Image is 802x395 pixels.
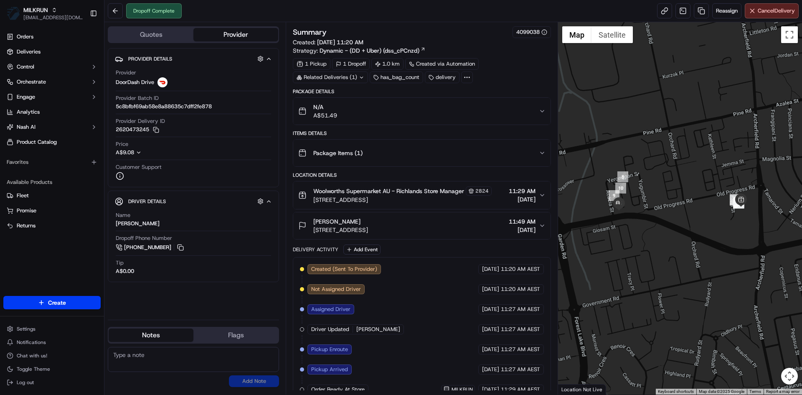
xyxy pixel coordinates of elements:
[116,69,136,76] span: Provider
[116,220,160,227] div: [PERSON_NAME]
[17,366,50,372] span: Toggle Theme
[781,368,798,385] button: Map camera controls
[452,386,473,393] span: MILKRUN
[17,108,40,116] span: Analytics
[193,329,278,342] button: Flags
[17,123,36,131] span: Nash AI
[128,56,172,62] span: Provider Details
[745,3,799,18] button: CancelDelivery
[501,366,540,373] span: 11:27 AM AEST
[766,389,799,394] a: Report a map error
[3,176,101,189] div: Available Products
[109,28,193,41] button: Quotes
[482,285,499,293] span: [DATE]
[3,363,101,375] button: Toggle Theme
[317,38,363,46] span: [DATE] 11:20 AM
[3,3,86,23] button: MILKRUNMILKRUN[EMAIL_ADDRESS][DOMAIN_NAME]
[716,7,738,15] span: Reassign
[311,366,348,373] span: Pickup Arrived
[313,187,464,195] span: Woolworths Supermarket AU - Richlands Store Manager
[116,140,128,148] span: Price
[501,326,540,333] span: 11:27 AM AEST
[509,187,536,195] span: 11:29 AM
[17,222,36,229] span: Returns
[3,135,101,149] a: Product Catalog
[313,111,337,120] span: A$51.49
[3,336,101,348] button: Notifications
[311,265,377,273] span: Created (Sent To Provider)
[17,63,34,71] span: Control
[730,194,741,205] div: 7
[115,194,272,208] button: Driver Details
[313,226,368,234] span: [STREET_ADDRESS]
[3,60,101,74] button: Control
[311,346,348,353] span: Pickup Enroute
[3,219,101,232] button: Returns
[712,3,741,18] button: Reassign
[758,7,795,15] span: Cancel Delivery
[116,259,124,267] span: Tip
[293,130,551,137] div: Items Details
[371,58,404,70] div: 1.0 km
[116,243,185,252] a: [PHONE_NUMBER]
[3,30,101,43] a: Orders
[17,78,46,86] span: Orchestrate
[560,384,588,395] img: Google
[405,58,479,70] a: Created via Automation
[124,244,171,251] span: [PHONE_NUMBER]
[332,58,370,70] div: 1 Dropoff
[293,28,327,36] h3: Summary
[193,28,278,41] button: Provider
[343,245,381,255] button: Add Event
[116,103,212,110] span: 5c8bfbf69ab58e8a88635c7dff2fe878
[3,90,101,104] button: Engage
[7,192,97,199] a: Fleet
[3,323,101,335] button: Settings
[313,103,337,111] span: N/A
[482,346,499,353] span: [DATE]
[733,198,744,209] div: 4
[17,339,46,346] span: Notifications
[313,196,492,204] span: [STREET_ADDRESS]
[293,212,550,239] button: [PERSON_NAME][STREET_ADDRESS]11:49 AM[DATE]
[311,306,350,313] span: Assigned Driver
[293,38,363,46] span: Created:
[562,26,591,43] button: Show street map
[749,389,761,394] a: Terms (opens in new tab)
[370,71,423,83] div: has_bag_count
[17,379,34,386] span: Log out
[425,71,459,83] div: delivery
[293,140,550,166] button: Package Items (1)
[311,285,361,293] span: Not Assigned Driver
[17,33,33,41] span: Orders
[320,46,419,55] span: Dynamic - (DD + Uber) (dss_cPCnzd)
[313,217,360,226] span: [PERSON_NAME]
[3,105,101,119] a: Analytics
[781,26,798,43] button: Toggle fullscreen view
[17,192,29,199] span: Fleet
[293,58,330,70] div: 1 Pickup
[482,326,499,333] span: [DATE]
[17,352,47,359] span: Chat with us!
[3,204,101,217] button: Promise
[116,117,165,125] span: Provider Delivery ID
[7,222,97,229] a: Returns
[699,389,744,394] span: Map data ©2025 Google
[617,171,628,182] div: 8
[311,326,349,333] span: Driver Updated
[116,234,172,242] span: Dropoff Phone Number
[116,126,159,133] button: 2620473245
[116,94,159,102] span: Provider Batch ID
[116,149,189,156] button: A$9.08
[293,246,338,253] div: Delivery Activity
[293,46,426,55] div: Strategy:
[17,138,57,146] span: Product Catalog
[3,155,101,169] div: Favorites
[116,149,134,156] span: A$9.08
[733,197,744,208] div: 6
[293,71,368,83] div: Related Deliveries (1)
[17,48,41,56] span: Deliveries
[116,79,154,86] span: DoorDash Drive
[560,384,588,395] a: Open this area in Google Maps (opens a new window)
